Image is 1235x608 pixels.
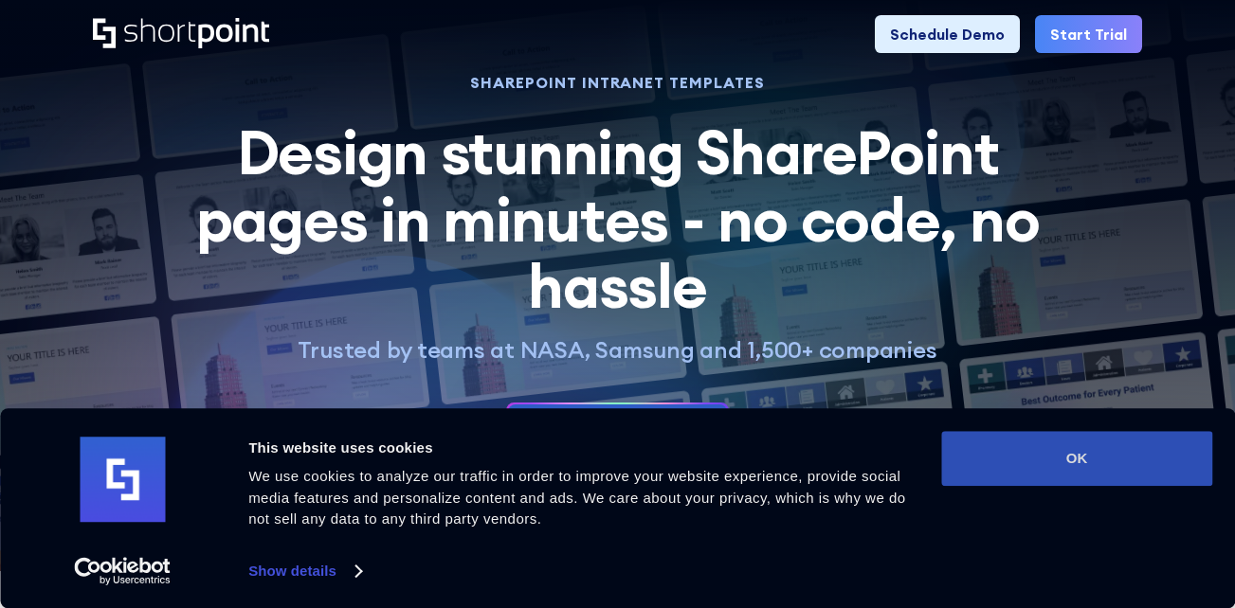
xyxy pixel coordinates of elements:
[80,438,165,523] img: logo
[248,437,919,459] div: This website uses cookies
[508,404,727,463] a: Start a Free Trial
[248,468,905,527] span: We use cookies to analyze our traffic in order to improve your website experience, provide social...
[40,557,206,585] a: Usercentrics Cookiebot - opens in a new window
[894,388,1235,608] iframe: Chat Widget
[174,76,1062,89] h1: SHAREPOINT INTRANET TEMPLATES
[174,335,1062,365] p: Trusted by teams at NASA, Samsung and 1,500+ companies
[1035,15,1142,53] a: Start Trial
[93,18,269,50] a: Home
[875,15,1020,53] a: Schedule Demo
[174,119,1062,319] h2: Design stunning SharePoint pages in minutes - no code, no hassle
[941,431,1212,486] button: OK
[248,557,360,585] a: Show details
